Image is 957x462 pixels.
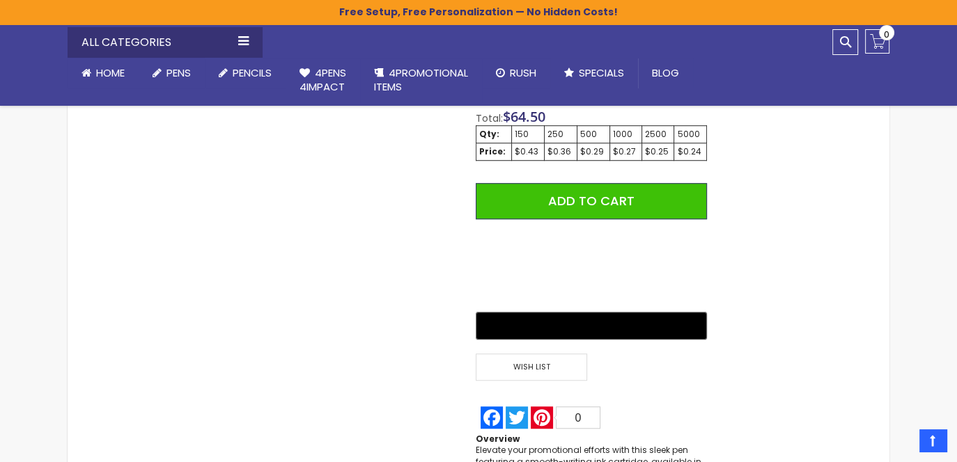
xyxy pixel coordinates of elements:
button: Buy with GPay [476,312,707,340]
a: Twitter [504,406,529,429]
a: Specials [550,58,638,88]
a: Pencils [205,58,286,88]
span: 4PROMOTIONAL ITEMS [374,65,468,94]
a: Facebook [479,406,504,429]
div: 500 [580,129,607,140]
span: $ [503,107,545,126]
span: Add to Cart [548,192,635,209]
span: Blog [652,65,679,80]
div: $0.36 [547,146,574,157]
a: Home [68,58,139,88]
button: Add to Cart [476,183,707,219]
span: 4Pens 4impact [299,65,346,94]
span: Specials [579,65,624,80]
span: 0 [575,412,582,424]
strong: Qty: [479,128,499,140]
span: 0 [884,28,889,41]
a: Pens [139,58,205,88]
a: 4PROMOTIONALITEMS [360,58,482,103]
div: 1000 [613,129,639,140]
a: 0 [865,29,889,54]
span: Pens [166,65,191,80]
div: $0.43 [515,146,541,157]
div: 150 [515,129,541,140]
span: Home [96,65,125,80]
strong: Overview [476,433,520,445]
a: Pinterest0 [529,406,602,429]
div: $0.27 [613,146,639,157]
a: Top [919,429,947,452]
strong: Price: [479,145,506,157]
div: All Categories [68,27,263,58]
div: $0.24 [677,146,703,157]
a: Blog [638,58,693,88]
iframe: PayPal [476,230,707,302]
a: 4Pens4impact [286,58,360,103]
div: $0.29 [580,146,607,157]
span: Total: [476,111,503,125]
span: 64.50 [511,107,545,126]
div: $0.25 [645,146,671,157]
div: 5000 [677,129,703,140]
span: Pencils [233,65,272,80]
a: Rush [482,58,550,88]
span: Wish List [476,353,587,381]
a: Wish List [476,353,591,381]
div: 250 [547,129,574,140]
span: Rush [510,65,536,80]
div: 2500 [645,129,671,140]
